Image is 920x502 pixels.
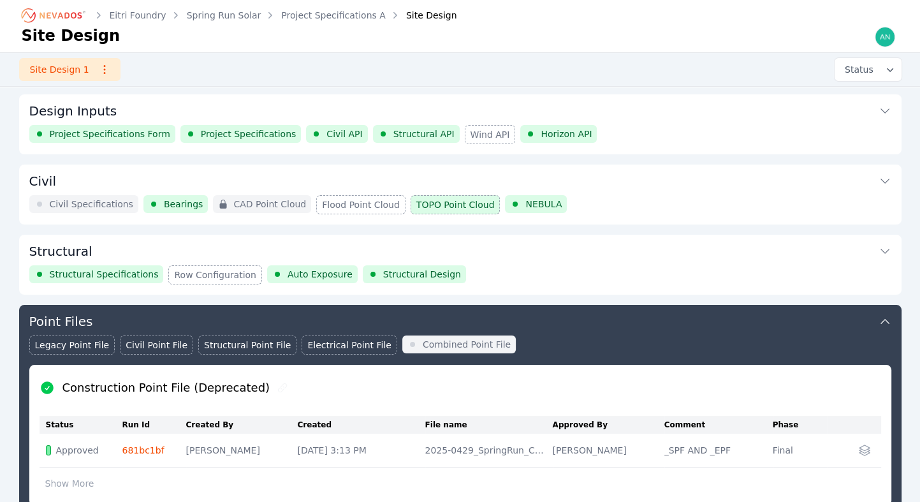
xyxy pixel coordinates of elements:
span: Wind API [471,128,510,141]
img: andrew@nevados.solar [875,27,895,47]
a: Site Design 1 [19,58,120,81]
h1: Site Design [22,26,120,46]
button: Point Files [29,305,891,336]
td: [DATE] 3:13 PM [298,434,425,468]
span: TOPO Point Cloud [416,198,495,211]
span: Project Specifications Form [50,128,170,140]
th: Phase [773,416,827,434]
a: Spring Run Solar [187,9,261,22]
th: Comment [664,416,773,434]
h3: Structural [29,242,92,260]
span: CAD Point Cloud [233,198,306,210]
span: NEBULA [525,198,562,210]
h3: Point Files [29,313,93,330]
span: Civil Point File [126,339,187,351]
div: StructuralStructural SpecificationsRow ConfigurationAuto ExposureStructural Design [19,235,902,295]
span: Combined Point File [423,338,511,351]
button: Status [835,58,902,81]
div: Final [773,444,821,457]
span: Approved [56,444,99,457]
td: [PERSON_NAME] [553,434,664,468]
span: Civil API [326,128,362,140]
span: Electrical Point File [307,339,391,351]
h2: Construction Point File (Deprecated) [62,379,270,397]
span: Project Specifications [201,128,296,140]
button: Civil [29,165,891,195]
div: CivilCivil SpecificationsBearingsCAD Point CloudFlood Point CloudTOPO Point CloudNEBULA [19,165,902,225]
button: Design Inputs [29,94,891,125]
div: Site Design [388,9,457,22]
div: Design InputsProject Specifications FormProject SpecificationsCivil APIStructural APIWind APIHori... [19,94,902,154]
h3: Design Inputs [29,102,117,120]
a: 681bc1bf [122,445,164,455]
span: Horizon API [541,128,592,140]
a: Eitri Foundry [110,9,166,22]
div: _SPF AND _EPF [664,444,766,457]
span: Civil Specifications [50,198,133,210]
h3: Civil [29,172,56,190]
span: Row Configuration [174,269,256,281]
span: Bearings [164,198,203,210]
span: Status [840,63,873,76]
th: Status [40,416,122,434]
span: Structural API [393,128,455,140]
th: Created By [186,416,298,434]
button: Show More [40,471,100,496]
button: Structural [29,235,891,265]
div: 2025-0429_SpringRun_CPF.csv [425,444,546,457]
a: Project Specifications A [281,9,386,22]
span: Legacy Point File [35,339,110,351]
span: Auto Exposure [288,268,353,281]
span: Structural Specifications [50,268,159,281]
th: Run Id [122,416,186,434]
span: Structural Point File [204,339,291,351]
th: File name [425,416,553,434]
span: Flood Point Cloud [322,198,400,211]
span: Structural Design [383,268,461,281]
th: Approved By [553,416,664,434]
td: [PERSON_NAME] [186,434,298,468]
th: Created [298,416,425,434]
nav: Breadcrumb [22,5,457,26]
